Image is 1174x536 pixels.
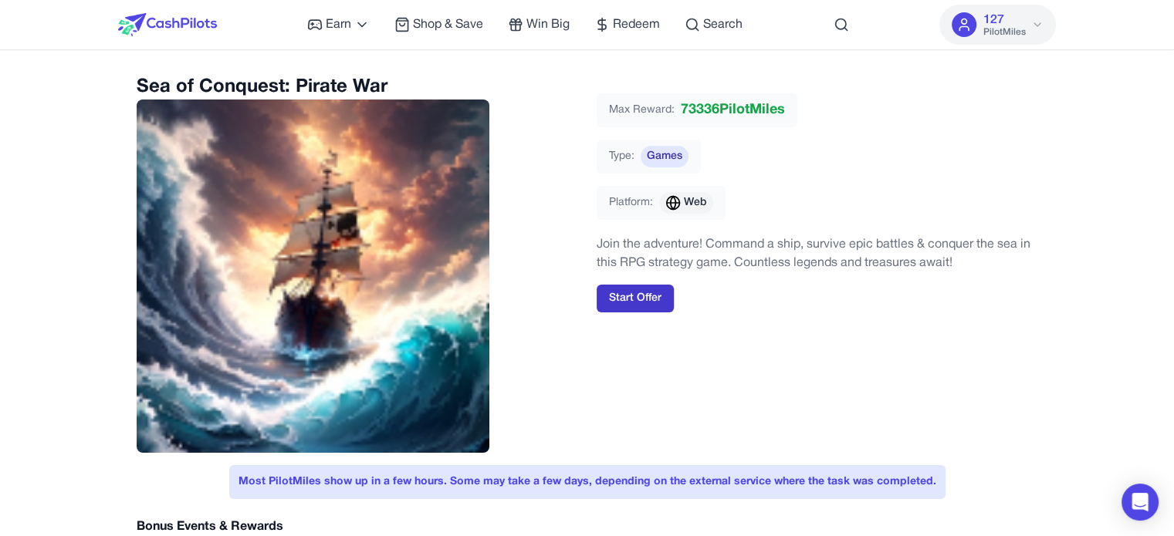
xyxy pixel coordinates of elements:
[641,146,688,167] span: Games
[939,5,1056,45] button: 127PilotMiles
[609,103,675,118] span: Max Reward:
[1122,484,1159,521] div: Open Intercom Messenger
[307,15,370,34] a: Earn
[597,285,674,312] button: Start Offer
[137,99,490,453] img: Sea of Conquest: Pirate War
[326,15,351,34] span: Earn
[413,15,483,34] span: Shop & Save
[609,195,653,211] span: Platform:
[613,15,660,34] span: Redeem
[508,15,570,34] a: Win Big
[137,75,578,99] h2: Sea of Conquest: Pirate War
[597,235,1038,272] div: Join the adventure! Command a ship, survive epic battles & conquer the sea in this RPG strategy g...
[703,15,743,34] span: Search
[685,15,743,34] a: Search
[983,11,1003,29] span: 127
[137,517,283,536] h3: Bonus Events & Rewards
[681,99,785,121] span: 73336 PilotMiles
[983,26,1025,39] span: PilotMiles
[594,15,660,34] a: Redeem
[526,15,570,34] span: Win Big
[684,195,707,211] span: Web
[118,13,217,36] img: CashPilots Logo
[609,149,634,164] span: Type:
[394,15,483,34] a: Shop & Save
[229,465,946,499] div: Most PilotMiles show up in a few hours. Some may take a few days, depending on the external servi...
